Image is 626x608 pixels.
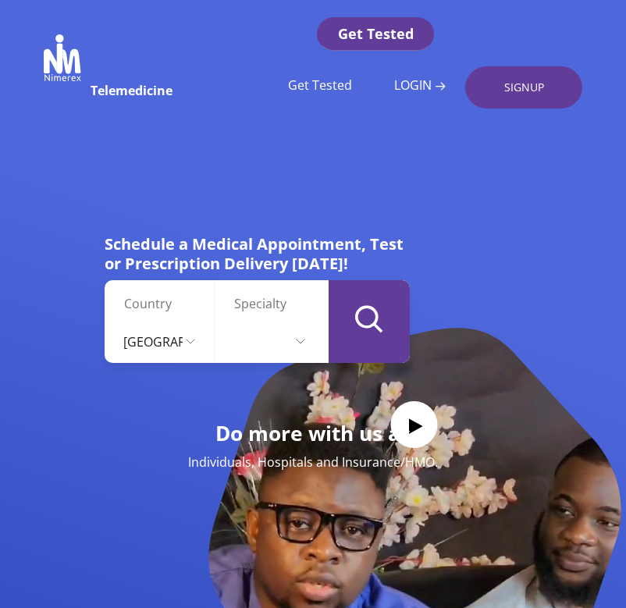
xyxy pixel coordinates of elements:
[317,17,434,51] a: Get Tested
[288,78,352,93] a: Get Tested
[394,78,446,93] a: LOGIN
[124,294,206,313] label: Country
[44,34,81,81] img: Nimerex
[105,234,410,274] h5: Schedule a Medical Appointment, Test or Prescription Delivery [DATE]!
[234,294,316,313] label: Specialty
[465,66,582,108] a: SIGNUP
